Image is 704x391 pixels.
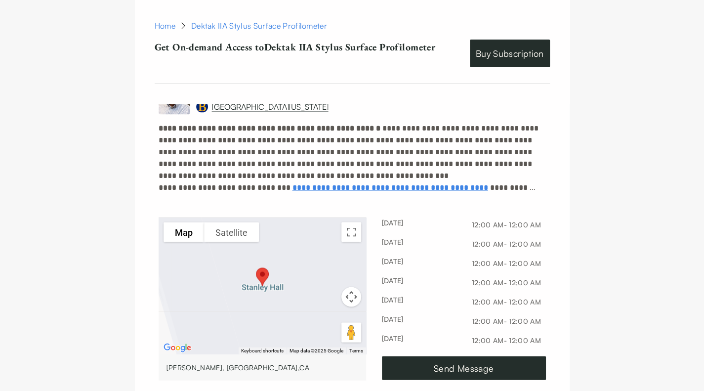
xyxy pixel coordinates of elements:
[161,341,194,354] img: Google
[458,259,541,271] span: 12:00 AM - 12:00 AM
[458,278,541,290] span: 12:00 AM - 12:00 AM
[290,348,343,353] span: Map data ©2025 Google
[458,297,541,309] span: 12:00 AM - 12:00 AM
[470,40,550,67] a: Buy Subscription
[155,40,435,54] p: Get On-demand Access to Dektak IIA Stylus Surface Profilometer
[382,256,404,270] span: [DATE]
[341,322,361,342] button: Drag Pegman onto the map to open Street View
[458,316,541,329] span: 12:00 AM - 12:00 AM
[166,362,358,372] div: [PERSON_NAME], [GEOGRAPHIC_DATA] , CA
[382,217,404,231] span: [DATE]
[196,101,208,112] img: University of California, Berkeley
[382,275,404,289] span: [DATE]
[341,222,361,242] button: Toggle fullscreen view
[382,236,404,251] span: [DATE]
[382,313,404,328] span: [DATE]
[458,220,541,232] span: 12:00 AM - 12:00 AM
[191,20,327,32] div: Dektak IIA Stylus Surface Profilometer
[212,100,329,112] a: [GEOGRAPHIC_DATA][US_STATE]
[164,222,204,242] button: Show street map
[161,341,194,354] a: Open this area in Google Maps (opens a new window)
[382,333,404,347] span: [DATE]
[155,20,175,32] a: Home
[241,347,284,354] button: Keyboard shortcuts
[458,239,541,252] span: 12:00 AM - 12:00 AM
[349,348,363,353] a: Terms (opens in new tab)
[341,287,361,306] button: Map camera controls
[382,294,404,308] span: [DATE]
[204,222,259,242] button: Show satellite imagery
[382,356,546,380] a: Send Message
[458,336,541,348] span: 12:00 AM - 12:00 AM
